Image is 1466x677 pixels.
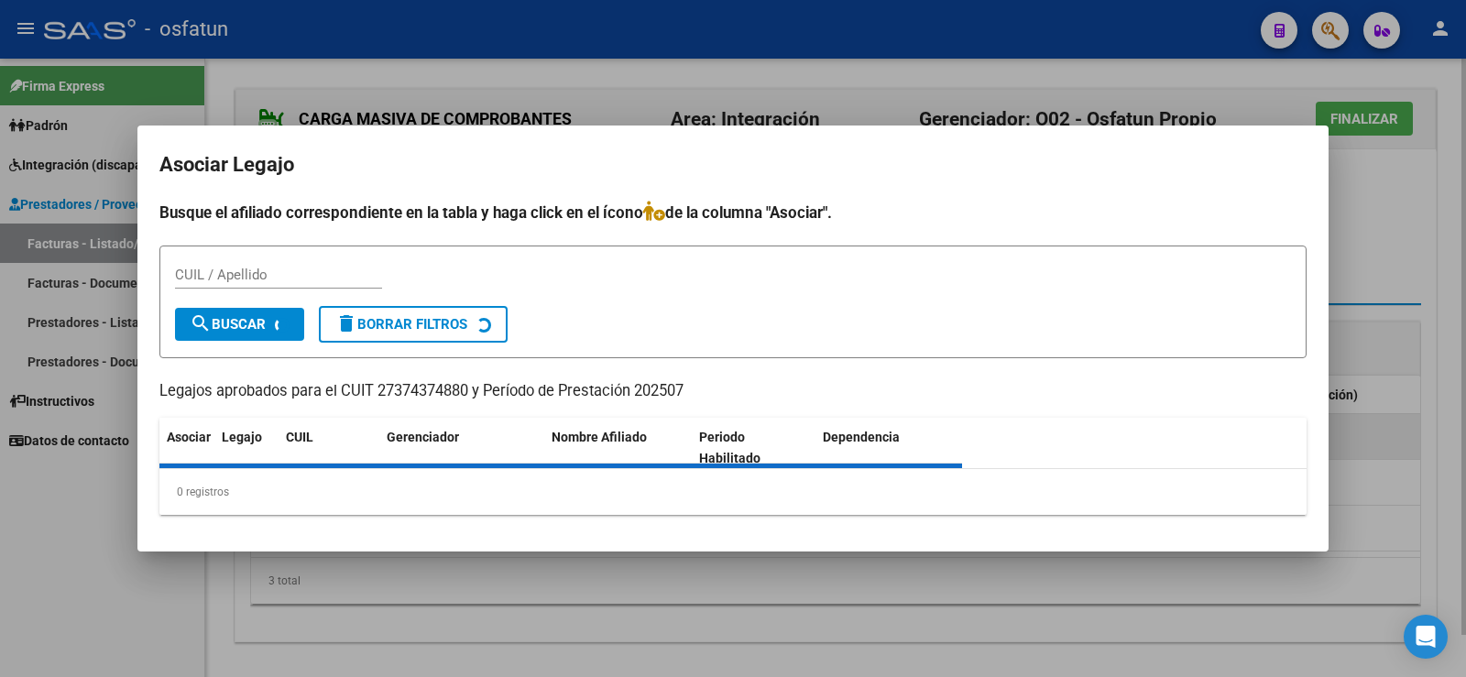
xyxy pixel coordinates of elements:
span: Dependencia [823,430,900,444]
div: 0 registros [159,469,1307,515]
datatable-header-cell: Periodo Habilitado [692,418,815,478]
mat-icon: search [190,312,212,334]
datatable-header-cell: Legajo [214,418,279,478]
datatable-header-cell: Gerenciador [379,418,544,478]
span: Borrar Filtros [335,316,467,333]
span: CUIL [286,430,313,444]
div: Open Intercom Messenger [1404,615,1448,659]
span: Asociar [167,430,211,444]
span: Nombre Afiliado [552,430,647,444]
span: Legajo [222,430,262,444]
datatable-header-cell: CUIL [279,418,379,478]
span: Gerenciador [387,430,459,444]
button: Buscar [175,308,304,341]
datatable-header-cell: Asociar [159,418,214,478]
span: Periodo Habilitado [699,430,760,465]
h2: Asociar Legajo [159,147,1307,182]
datatable-header-cell: Dependencia [815,418,963,478]
span: Buscar [190,316,266,333]
mat-icon: delete [335,312,357,334]
h4: Busque el afiliado correspondiente en la tabla y haga click en el ícono de la columna "Asociar". [159,201,1307,224]
p: Legajos aprobados para el CUIT 27374374880 y Período de Prestación 202507 [159,380,1307,403]
button: Borrar Filtros [319,306,508,343]
datatable-header-cell: Nombre Afiliado [544,418,692,478]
